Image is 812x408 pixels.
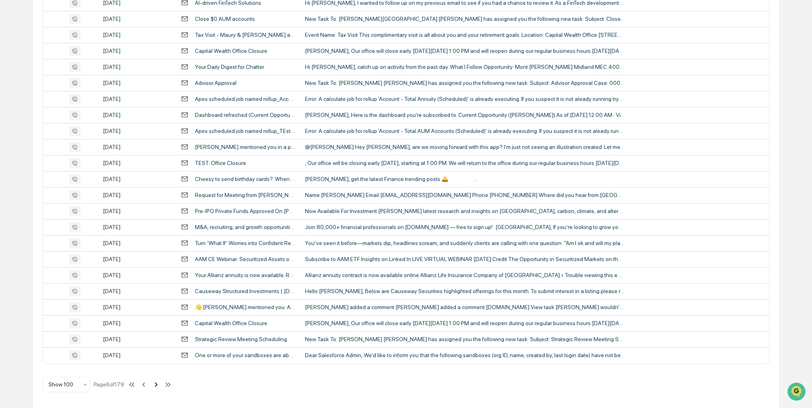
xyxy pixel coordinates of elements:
div: 🖐️ [8,143,14,149]
div: [DATE] [103,288,171,294]
div: [DATE] [103,240,171,246]
div: Allianz annuity contract is now available online Allianz Life Insurance Company of [GEOGRAPHIC_DA... [305,272,625,278]
div: [DATE] [103,208,171,214]
div: [DATE] [103,304,171,310]
span: Data Lookup [16,157,50,165]
div: Your Daily Digest for Chatter [195,64,264,70]
div: Now Available For Investment [PERSON_NAME] latest research and insights on [GEOGRAPHIC_DATA], car... [305,208,625,214]
div: Dear Salesforce Admin, We'd like to inform you that the following sandboxes (org ID, name, create... [305,352,625,358]
div: [PERSON_NAME], get the latest Finance trending posts 🛎️ ‌​‍‎‏﻿ ‌​‍‎‏﻿ ‌​‍‎‏﻿ ‌​‍‎‏﻿ ‌​‍‎‏﻿ ‌​‍‎‏﻿... [305,176,625,182]
span: [DATE] [71,109,87,115]
span: • [66,109,69,115]
div: Capital Wealth Office Closure [195,48,267,54]
span: Attestations [66,142,99,150]
div: [DATE] [103,64,171,70]
div: [DATE] [103,352,171,358]
div: Page 6 of 179 [94,381,124,388]
div: 👋 [PERSON_NAME] mentioned you: Add "new" button for opportunities on household and then have … [S... [195,304,295,310]
div: Pre-IPO Private Funds Approved On [PERSON_NAME] & Fidelity [195,208,295,214]
img: Sigrid Alegria [8,101,21,114]
div: [DATE] [103,144,171,150]
div: We're available if you need us! [36,69,110,75]
div: Advisor Approval [195,80,237,86]
div: AAM CE Webinar: Securitized Assets on the Short End of the Curve - [DATE] 2 PM ET [195,256,295,262]
div: [DATE] [103,48,171,54]
div: [DATE] [103,176,171,182]
div: Error: A calculate job for rollup 'Account - Total Annuity (Scheduled)' is already executing. If ... [305,96,625,102]
div: [DATE] [103,320,171,326]
div: Subscribe to AAM ETF Insights on Linked In LIVE VIRTUAL WEBINAR [DATE] Credit The Opportunity in ... [305,256,625,262]
div: [DATE] [103,224,171,230]
div: [DATE] [103,16,171,22]
div: [PERSON_NAME], Here is the dashboard you're subscribed to. Current Opportunity ([PERSON_NAME]) As... [305,112,625,118]
p: How can we help? [8,16,146,29]
div: TEST: Office Closure [195,160,246,166]
div: Past conversations [8,88,54,95]
div: Apex scheduled job named rollup_Account_Total_Annuities (m0QVS00000BYbmo) (08eVS00000NI7lyYAD) fa... [195,96,295,102]
div: One or more of your sandboxes are about to expire for org ID, 00DDm0000011JUM [195,352,295,358]
div: Tax Visit - Maury & [PERSON_NAME] and [PERSON_NAME] [195,32,295,38]
div: Close $0 AUM accounts [195,16,255,22]
div: [DATE] [103,256,171,262]
div: [PERSON_NAME] mentioned you in a post [195,144,295,150]
div: [DATE] [103,336,171,342]
div: M&A, recruiting, and growth opportunities — join free! [195,224,295,230]
div: You’ve seen it before—markets dip, headlines scream, and suddenly clients are calling with one qu... [305,240,625,246]
span: Pylon [80,177,97,183]
div: Your Allianz annuity is now available. Ref #: 64500124 [195,272,295,278]
div: [DATE] [103,160,171,166]
div: [DATE] [103,96,171,102]
div: [DATE] [103,128,171,134]
img: 1746055101610-c473b297-6a78-478c-a979-82029cc54cd1 [8,61,22,75]
div: Error: A calculate job for rollup 'Account - Total AUM Accounts (Scheduled)' is already executing... [305,128,625,134]
a: 🔎Data Lookup [5,154,54,168]
div: Start new chat [36,61,131,69]
button: See all [124,87,146,96]
div: Cheesy to send birthday cards?. When I started I would send cards and continue... [195,176,295,182]
a: Powered byPylon [56,176,97,183]
div: [DATE] [103,32,171,38]
div: Hello [PERSON_NAME], Below are Causeway Securities highlighted offerings for this month. To submi... [305,288,625,294]
div: [PERSON_NAME] added a comment [PERSON_NAME] added a comment [DOMAIN_NAME] View task [PERSON_NAME]... [305,304,625,310]
div: [PERSON_NAME], Our office will close early [DATE][DATE] 1:00 PM and will reopen during our regula... [305,48,625,54]
div: Name [PERSON_NAME] Email [EMAIL_ADDRESS][DOMAIN_NAME] Phone [PHONE_NUMBER] Where did you hear fro... [305,192,625,198]
div: [DATE] [103,112,171,118]
div: Hi [PERSON_NAME], catch up on activity from the past day. What I Follow Opportunity: Mont [PERSON... [305,64,625,70]
span: [PERSON_NAME] [25,109,65,115]
div: New Task To: [PERSON_NAME] [PERSON_NAME] has assigned you the following new task: Subject: Adviso... [305,80,625,86]
div: [DATE] [103,80,171,86]
button: Start new chat [136,63,146,73]
span: Preclearance [16,142,52,150]
div: Request for Meeting from [PERSON_NAME] [195,192,295,198]
img: 8933085812038_c878075ebb4cc5468115_72.jpg [17,61,31,75]
div: Join 80,000+ financial professionals on [DOMAIN_NAME] — free to sign up! [GEOGRAPHIC_DATA], If yo... [305,224,625,230]
div: [DATE] [103,192,171,198]
div: [DATE] [103,272,171,278]
a: 🖐️Preclearance [5,139,55,153]
div: Dashboard refreshed (Current Opportunity ([PERSON_NAME])) [195,112,295,118]
div: Strategic Review Meeting Scheduling [195,336,287,342]
div: New Task To: [PERSON_NAME][GEOGRAPHIC_DATA] [PERSON_NAME] has assigned you the following new task... [305,16,625,22]
div: , Our office will be closing early [DATE], starting at 1:00 PM. We will return to the office duri... [305,160,625,166]
div: @[PERSON_NAME]​ Hey [PERSON_NAME], are we moving forward with this app? I'm just not seeing an il... [305,144,625,150]
div: 🗄️ [58,143,64,149]
div: Event Name: Tax Visit This complimentary visit is all about you and your retirement goals. Locati... [305,32,625,38]
div: Apex scheduled job named rollup_TEst_AUM (m0QVS00000HSGb9) (08eVS00000NI9UIYA1) failed to run rol... [195,128,295,134]
div: Capital Wealth Office Closure [195,320,267,326]
div: New Task To: [PERSON_NAME] [PERSON_NAME] has assigned you the following new task: Subject: Strate... [305,336,625,342]
iframe: Open customer support [786,382,808,403]
div: Turn ‘What If’ Worries into Confident Retirement Decisions [195,240,295,246]
div: 🔎 [8,158,14,164]
div: [PERSON_NAME], Our office will close early [DATE][DATE] 1:00 PM and will reopen during our regula... [305,320,625,326]
a: 🗄️Attestations [55,139,102,153]
div: Causeway Structured Investments | [DATE] [195,288,295,294]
